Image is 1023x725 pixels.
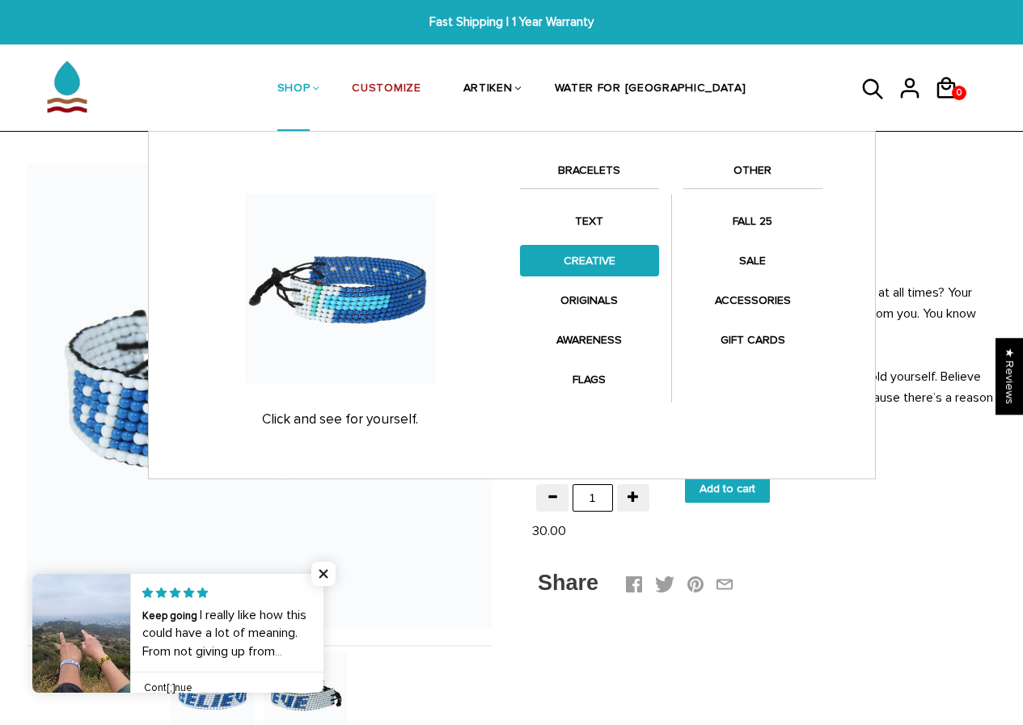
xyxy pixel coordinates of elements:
[953,82,966,104] span: 0
[352,47,421,133] a: CUSTOMIZE
[532,523,566,539] span: 30.00
[685,474,770,503] input: Add to cart
[555,47,746,133] a: WATER FOR [GEOGRAPHIC_DATA]
[27,164,492,629] img: Handmade Beaded ArtiKen Believe Blue and White Bracelet
[520,285,659,316] a: ORIGINALS
[520,161,659,188] a: BRACELETS
[683,285,822,316] a: ACCESSORIES
[996,338,1023,415] div: Click to open Judge.me floating reviews tab
[311,562,336,586] span: Close popup widget
[683,205,822,237] a: FALL 25
[520,245,659,276] a: CREATIVE
[520,324,659,356] a: AWARENESS
[277,47,311,133] a: SHOP
[317,13,707,32] span: Fast Shipping | 1 Year Warranty
[934,105,970,107] a: 0
[463,47,513,133] a: ARTIKEN
[520,364,659,395] a: FLAGS
[683,245,822,276] a: SALE
[683,324,822,356] a: GIFT CARDS
[177,411,504,428] p: Click and see for yourself.
[683,161,822,188] a: OTHER
[520,205,659,237] a: TEXT
[538,571,598,595] span: Share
